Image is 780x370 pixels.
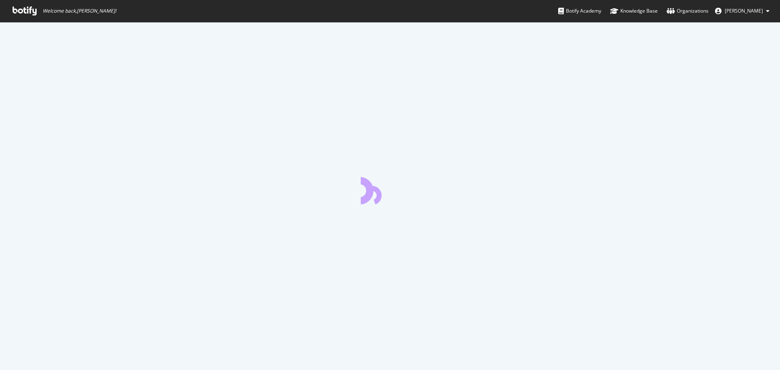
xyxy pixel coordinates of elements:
[725,7,763,14] span: Steven De Moor
[43,8,116,14] span: Welcome back, [PERSON_NAME] !
[558,7,601,15] div: Botify Academy
[610,7,658,15] div: Knowledge Base
[708,4,776,17] button: [PERSON_NAME]
[667,7,708,15] div: Organizations
[361,175,419,204] div: animation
